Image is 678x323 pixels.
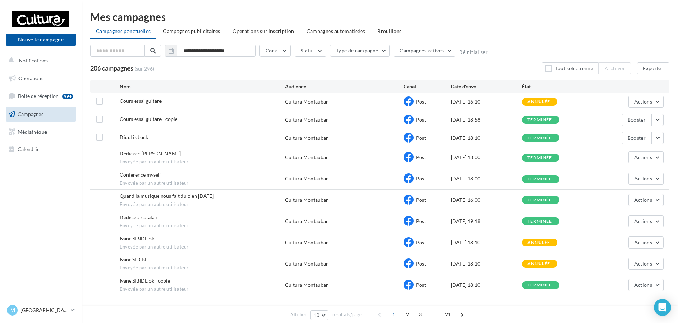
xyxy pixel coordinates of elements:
span: Envoyée par un autre utilisateur [120,265,285,271]
span: (sur 296) [135,65,154,72]
div: terminée [527,118,552,122]
span: Médiathèque [18,128,47,134]
button: Tout sélectionner [542,62,598,74]
span: Actions [634,154,652,160]
div: terminée [527,198,552,202]
div: Cultura Montauban [285,175,329,182]
button: Exporter [637,62,669,74]
div: Cultura Montauban [285,134,329,141]
button: Actions [628,279,664,291]
button: Nouvelle campagne [6,34,76,46]
button: Actions [628,194,664,206]
div: Cultura Montauban [285,196,329,204]
span: Envoyée par un autre utilisateur [120,180,285,186]
span: Actions [634,218,652,224]
div: [DATE] 18:10 [451,134,522,141]
span: Post [416,99,426,105]
span: Conférence myself [120,172,161,178]
div: [DATE] 18:00 [451,154,522,161]
button: Campagnes actives [394,45,455,57]
div: État [522,83,593,90]
span: Campagnes automatisées [307,28,365,34]
span: 21 [442,309,454,320]
button: Canal [259,45,291,57]
span: Post [416,117,426,123]
span: Iyane SIBIDE ok [120,235,154,241]
span: Quand la musique nous fait du bien 25-09-2025 [120,193,214,199]
a: Boîte de réception99+ [4,88,77,104]
span: Afficher [290,311,306,318]
span: Post [416,135,426,141]
span: ... [428,309,440,320]
span: Actions [634,99,652,105]
button: Archiver [598,62,631,74]
div: [DATE] 16:10 [451,98,522,105]
button: Booster [622,114,652,126]
span: 206 campagnes [90,64,133,72]
div: [DATE] 18:10 [451,282,522,289]
span: Actions [634,176,652,182]
span: Envoyée par un autre utilisateur [120,244,285,250]
div: annulée [527,262,550,266]
span: Actions [634,239,652,245]
button: Booster [622,132,652,144]
a: M [GEOGRAPHIC_DATA] [6,303,76,317]
p: [GEOGRAPHIC_DATA] [21,307,68,314]
span: 1 [388,309,399,320]
div: terminée [527,177,552,182]
span: Boîte de réception [18,93,59,99]
div: [DATE] 19:18 [451,218,522,225]
div: [DATE] 16:00 [451,196,522,204]
span: Campagnes publicitaires [163,28,220,34]
div: Date d'envoi [451,83,522,90]
span: Actions [634,261,652,267]
div: Canal [404,83,451,90]
span: Envoyée par un autre utilisateur [120,159,285,165]
div: [DATE] 18:58 [451,116,522,123]
div: Nom [120,83,285,90]
button: 10 [310,310,328,320]
div: Cultura Montauban [285,260,329,267]
div: [DATE] 18:10 [451,239,522,246]
div: terminée [527,219,552,224]
span: Envoyée par un autre utilisateur [120,286,285,293]
div: Cultura Montauban [285,239,329,246]
div: Cultura Montauban [285,116,329,123]
span: Post [416,176,426,182]
span: Post [416,154,426,160]
a: Médiathèque [4,124,77,139]
span: Campagnes [18,111,43,117]
button: Type de campagne [330,45,390,57]
button: Actions [628,173,664,185]
button: Actions [628,151,664,163]
button: Actions [628,236,664,249]
span: Opérations [18,75,43,81]
div: Audience [285,83,403,90]
span: Post [416,239,426,245]
span: Dédicace catalan [120,214,157,220]
span: Diddl is back [120,134,148,140]
span: Post [416,282,426,288]
a: Opérations [4,71,77,86]
span: Brouillons [377,28,402,34]
div: annulée [527,240,550,245]
div: 99+ [62,94,73,99]
span: Iyane SIDIBE [120,256,148,262]
span: Calendrier [18,146,42,152]
button: Statut [295,45,326,57]
button: Actions [628,258,664,270]
span: Post [416,261,426,267]
span: Iyane SIBIDE ok - copie [120,278,170,284]
div: Mes campagnes [90,11,669,22]
span: Envoyée par un autre utilisateur [120,201,285,208]
span: Notifications [19,57,48,63]
span: Envoyée par un autre utilisateur [120,223,285,229]
span: Actions [634,282,652,288]
span: résultats/page [332,311,362,318]
span: Post [416,218,426,224]
span: Campagnes actives [400,48,444,54]
div: [DATE] 18:10 [451,260,522,267]
div: terminée [527,136,552,140]
a: Calendrier [4,142,77,157]
div: Cultura Montauban [285,218,329,225]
